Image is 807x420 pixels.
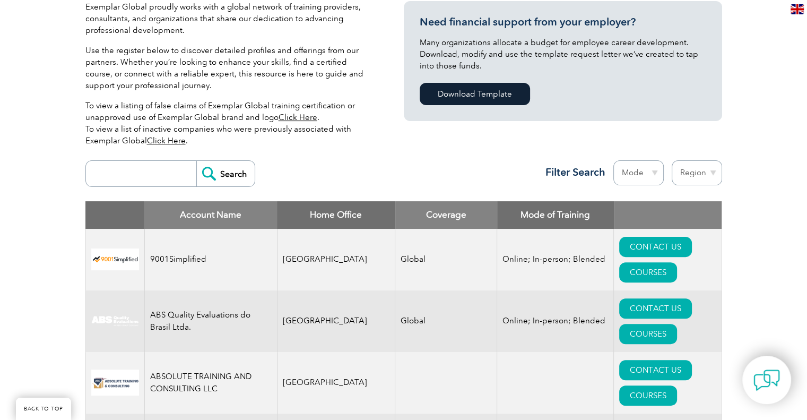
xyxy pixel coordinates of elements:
h3: Filter Search [539,166,605,179]
p: Use the register below to discover detailed profiles and offerings from our partners. Whether you... [85,45,372,91]
a: Download Template [420,83,530,105]
td: [GEOGRAPHIC_DATA] [277,229,395,290]
p: To view a listing of false claims of Exemplar Global training certification or unapproved use of ... [85,100,372,147]
a: CONTACT US [619,298,692,319]
td: ABS Quality Evaluations do Brasil Ltda. [144,290,277,352]
a: CONTACT US [619,237,692,257]
th: Account Name: activate to sort column descending [144,201,277,229]
a: COURSES [619,262,677,282]
th: : activate to sort column ascending [614,201,722,229]
th: Home Office: activate to sort column ascending [277,201,395,229]
a: BACK TO TOP [16,398,71,420]
a: COURSES [619,324,677,344]
img: en [791,4,804,14]
th: Coverage: activate to sort column ascending [395,201,497,229]
p: Many organizations allocate a budget for employee career development. Download, modify and use th... [420,37,706,72]
p: Exemplar Global proudly works with a global network of training providers, consultants, and organ... [85,1,372,36]
a: Click Here [279,113,317,122]
td: Global [395,229,497,290]
td: ABSOLUTE TRAINING AND CONSULTING LLC [144,352,277,414]
input: Search [196,161,255,186]
h3: Need financial support from your employer? [420,15,706,29]
a: CONTACT US [619,360,692,380]
th: Mode of Training: activate to sort column ascending [497,201,614,229]
td: [GEOGRAPHIC_DATA] [277,352,395,414]
td: Online; In-person; Blended [497,229,614,290]
img: 16e092f6-eadd-ed11-a7c6-00224814fd52-logo.png [91,370,139,396]
td: [GEOGRAPHIC_DATA] [277,290,395,352]
td: Online; In-person; Blended [497,290,614,352]
td: Global [395,290,497,352]
img: c92924ac-d9bc-ea11-a814-000d3a79823d-logo.jpg [91,315,139,327]
a: COURSES [619,385,677,406]
img: 37c9c059-616f-eb11-a812-002248153038-logo.png [91,248,139,270]
a: Click Here [147,136,186,145]
td: 9001Simplified [144,229,277,290]
img: contact-chat.png [753,367,780,393]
